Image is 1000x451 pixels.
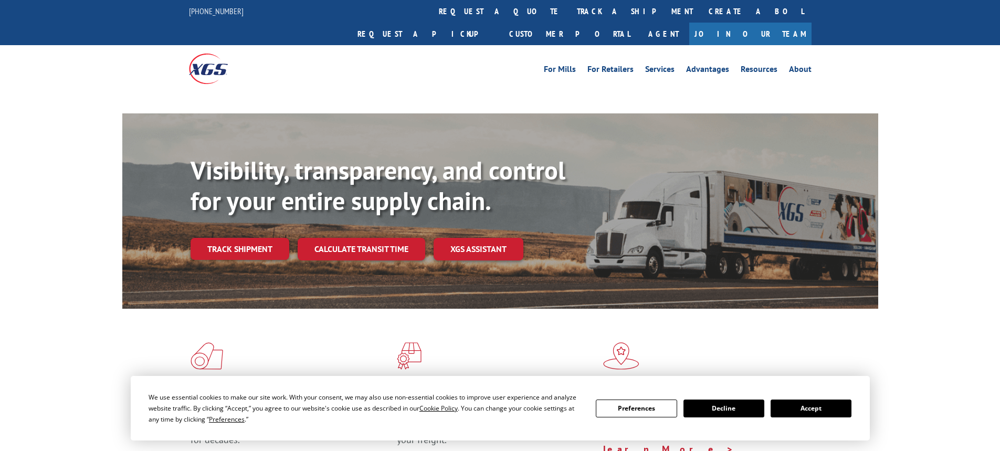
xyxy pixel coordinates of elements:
[789,65,812,77] a: About
[419,404,458,413] span: Cookie Policy
[683,400,764,417] button: Decline
[191,408,388,446] span: As an industry carrier of choice, XGS has brought innovation and dedication to flooring logistics...
[149,392,583,425] div: We use essential cookies to make our site work. With your consent, we may also use non-essential ...
[350,23,501,45] a: Request a pickup
[741,65,777,77] a: Resources
[686,65,729,77] a: Advantages
[131,376,870,440] div: Cookie Consent Prompt
[544,65,576,77] a: For Mills
[191,238,289,260] a: Track shipment
[189,6,244,16] a: [PHONE_NUMBER]
[638,23,689,45] a: Agent
[397,342,422,370] img: xgs-icon-focused-on-flooring-red
[298,238,425,260] a: Calculate transit time
[771,400,851,417] button: Accept
[501,23,638,45] a: Customer Portal
[209,415,245,424] span: Preferences
[603,342,639,370] img: xgs-icon-flagship-distribution-model-red
[191,154,565,217] b: Visibility, transparency, and control for your entire supply chain.
[689,23,812,45] a: Join Our Team
[587,65,634,77] a: For Retailers
[434,238,523,260] a: XGS ASSISTANT
[645,65,675,77] a: Services
[191,342,223,370] img: xgs-icon-total-supply-chain-intelligence-red
[596,400,677,417] button: Preferences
